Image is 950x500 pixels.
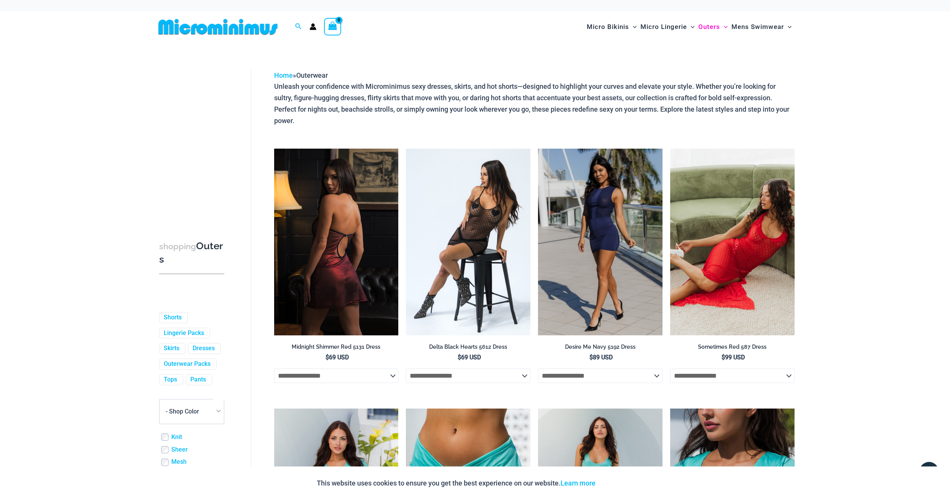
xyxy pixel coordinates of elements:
a: Midnight Shimmer Red 5131 Dress [274,343,399,353]
button: Accept [601,474,634,492]
nav: Site Navigation [584,14,795,40]
a: Midnight Shimmer Red 5131 Dress 03v3Midnight Shimmer Red 5131 Dress 05Midnight Shimmer Red 5131 D... [274,149,399,335]
span: $ [458,354,461,361]
bdi: 99 USD [722,354,745,361]
a: Skirts [164,345,179,353]
a: Shorts [164,314,182,322]
span: $ [589,354,593,361]
h2: Sometimes Red 587 Dress [670,343,795,351]
a: Micro LingerieMenu ToggleMenu Toggle [639,15,696,38]
a: Sheer [171,446,188,454]
a: Desire Me Navy 5192 Dress [538,343,663,353]
span: - Shop Color [159,399,224,424]
a: Knit [171,433,182,441]
span: Menu Toggle [720,17,728,37]
img: Midnight Shimmer Red 5131 Dress 05 [274,149,399,335]
a: Home [274,71,293,79]
a: Desire Me Navy 5192 Dress 11Desire Me Navy 5192 Dress 09Desire Me Navy 5192 Dress 09 [538,149,663,335]
h2: Desire Me Navy 5192 Dress [538,343,663,351]
p: Unleash your confidence with Microminimus sexy dresses, skirts, and hot shorts—designed to highli... [274,81,795,126]
span: - Shop Color [160,399,224,424]
span: shopping [159,242,196,251]
p: This website uses cookies to ensure you get the best experience on our website. [317,478,596,489]
a: Lingerie Packs [164,329,204,337]
a: Sometimes Red 587 Dress [670,343,795,353]
span: $ [722,354,725,361]
bdi: 69 USD [326,354,349,361]
h3: Outers [159,240,224,266]
a: Dresses [193,345,215,353]
a: Micro BikinisMenu ToggleMenu Toggle [585,15,639,38]
span: Menu Toggle [629,17,637,37]
a: Search icon link [295,22,302,32]
bdi: 89 USD [589,354,613,361]
a: OutersMenu ToggleMenu Toggle [696,15,730,38]
img: Desire Me Navy 5192 Dress 11 [538,149,663,335]
a: Outerwear Packs [164,360,211,368]
bdi: 69 USD [458,354,481,361]
img: MM SHOP LOGO FLAT [155,18,281,35]
a: Tops [164,376,177,384]
span: » [274,71,328,79]
span: Mens Swimwear [731,17,784,37]
span: Menu Toggle [687,17,695,37]
span: Micro Lingerie [640,17,687,37]
a: Account icon link [310,23,316,30]
span: - Shop Color [166,408,199,415]
h2: Midnight Shimmer Red 5131 Dress [274,343,399,351]
span: Outerwear [296,71,328,79]
a: Mesh [171,458,187,466]
span: $ [326,354,329,361]
img: Sometimes Red 587 Dress 10 [670,149,795,335]
img: Delta Black Hearts 5612 Dress 05 [406,149,530,335]
iframe: TrustedSite Certified [159,64,228,216]
h2: Delta Black Hearts 5612 Dress [406,343,530,351]
span: Menu Toggle [784,17,792,37]
span: Micro Bikinis [587,17,629,37]
a: Learn more [560,479,596,487]
a: View Shopping Cart, empty [324,18,342,35]
a: Delta Black Hearts 5612 Dress 05Delta Black Hearts 5612 Dress 04Delta Black Hearts 5612 Dress 04 [406,149,530,335]
a: Mens SwimwearMenu ToggleMenu Toggle [730,15,794,38]
a: Pants [190,376,206,384]
span: Outers [698,17,720,37]
a: Sometimes Red 587 Dress 10Sometimes Red 587 Dress 09Sometimes Red 587 Dress 09 [670,149,795,335]
a: Delta Black Hearts 5612 Dress [406,343,530,353]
